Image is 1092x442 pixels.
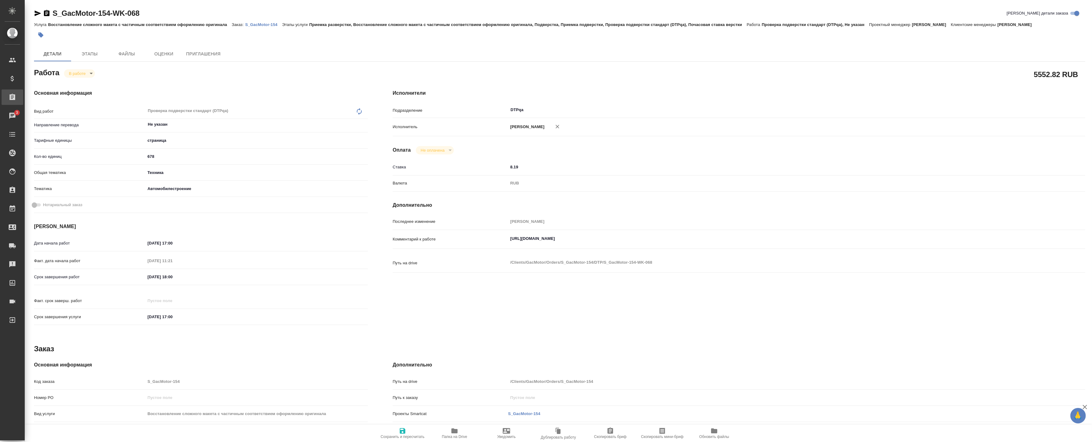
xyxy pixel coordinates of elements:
[442,435,467,439] span: Папка на Drive
[34,395,145,401] p: Номер РО
[145,312,199,321] input: ✎ Введи что-нибудь
[34,28,48,42] button: Добавить тэг
[393,146,411,154] h4: Оплата
[34,274,145,280] p: Срок завершения работ
[34,137,145,144] p: Тарифные единицы
[393,219,508,225] p: Последнее изменение
[377,425,429,442] button: Сохранить и пересчитать
[145,239,199,248] input: ✎ Введи что-нибудь
[1073,409,1083,422] span: 🙏
[145,377,368,386] input: Пустое поле
[34,344,54,354] h2: Заказ
[34,67,59,78] h2: Работа
[393,379,508,385] p: Путь на drive
[43,10,50,17] button: Скопировать ссылку
[381,435,424,439] span: Сохранить и пересчитать
[912,22,951,27] p: [PERSON_NAME]
[67,71,87,76] button: В работе
[34,22,48,27] p: Услуга
[393,180,508,186] p: Валюта
[393,260,508,266] p: Путь на drive
[34,170,145,176] p: Общая тематика
[747,22,762,27] p: Работа
[145,409,368,418] input: Пустое поле
[145,184,368,194] div: Автомобилестроение
[393,395,508,401] p: Путь к заказу
[282,22,309,27] p: Этапы услуги
[145,152,368,161] input: ✎ Введи что-нибудь
[34,298,145,304] p: Факт. срок заверш. работ
[1007,10,1068,16] span: [PERSON_NAME] детали заказа
[508,233,1027,244] textarea: [URL][DOMAIN_NAME]
[1024,109,1025,110] button: Open
[34,108,145,115] p: Вид работ
[699,435,729,439] span: Обновить файлы
[34,89,368,97] h4: Основная информация
[64,69,95,78] div: В работе
[393,107,508,114] p: Подразделение
[532,425,584,442] button: Дублировать работу
[393,89,1085,97] h4: Исполнители
[232,22,245,27] p: Заказ:
[145,167,368,178] div: Техника
[497,435,516,439] span: Уведомить
[393,164,508,170] p: Ставка
[508,257,1027,268] textarea: /Clients/GacMotor/Orders/S_GacMotor-154/DTP/S_GacMotor-154-WK-068
[43,202,82,208] span: Нотариальный заказ
[309,22,747,27] p: Приемка разверстки, Восстановление сложного макета с частичным соответствием оформлению оригинала...
[419,148,446,153] button: Не оплачена
[145,393,368,402] input: Пустое поле
[393,236,508,242] p: Комментарий к работе
[1034,69,1078,80] h2: 5552.82 RUB
[951,22,998,27] p: Клиентские менеджеры
[869,22,912,27] p: Проектный менеджер
[508,217,1027,226] input: Пустое поле
[245,22,282,27] a: S_GacMotor-154
[53,9,139,17] a: S_GacMotor-154-WK-068
[34,154,145,160] p: Кол-во единиц
[48,22,232,27] p: Восстановление сложного макета с частичным соответствием оформлению оригинала
[541,435,576,440] span: Дублировать работу
[508,411,540,416] a: S_GacMotor-154
[429,425,480,442] button: Папка на Drive
[186,50,221,58] span: Приглашения
[584,425,636,442] button: Скопировать бриф
[508,124,544,130] p: [PERSON_NAME]
[34,122,145,128] p: Направление перевода
[393,411,508,417] p: Проекты Smartcat
[594,435,626,439] span: Скопировать бриф
[636,425,688,442] button: Скопировать мини-бриф
[641,435,683,439] span: Скопировать мини-бриф
[508,178,1027,188] div: RUB
[480,425,532,442] button: Уведомить
[145,135,368,146] div: страница
[75,50,105,58] span: Этапы
[393,124,508,130] p: Исполнитель
[12,110,22,116] span: 3
[34,379,145,385] p: Код заказа
[34,10,41,17] button: Скопировать ссылку для ЯМессенджера
[34,223,368,230] h4: [PERSON_NAME]
[393,201,1085,209] h4: Дополнительно
[416,146,454,154] div: В работе
[145,296,199,305] input: Пустое поле
[997,22,1036,27] p: [PERSON_NAME]
[1070,408,1086,423] button: 🙏
[393,361,1085,369] h4: Дополнительно
[38,50,67,58] span: Детали
[112,50,142,58] span: Файлы
[508,377,1027,386] input: Пустое поле
[149,50,179,58] span: Оценки
[551,120,564,133] button: Удалить исполнителя
[2,108,23,123] a: 3
[34,314,145,320] p: Срок завершения услуги
[688,425,740,442] button: Обновить файлы
[145,272,199,281] input: ✎ Введи что-нибудь
[508,393,1027,402] input: Пустое поле
[34,240,145,246] p: Дата начала работ
[762,22,869,27] p: Проверка подверстки стандарт (DTPqa), Не указан
[145,256,199,265] input: Пустое поле
[34,258,145,264] p: Факт. дата начала работ
[34,361,368,369] h4: Основная информация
